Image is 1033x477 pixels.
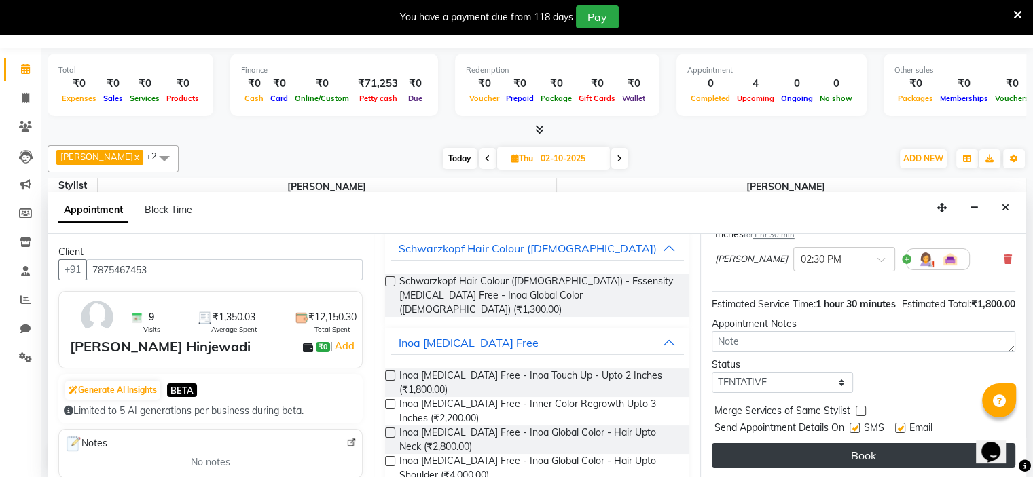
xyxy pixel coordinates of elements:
[816,94,856,103] span: No show
[576,5,619,28] button: Pay
[100,76,126,92] div: ₹0
[316,342,330,353] span: ₹0
[163,76,202,92] div: ₹0
[330,338,357,354] span: |
[918,251,934,267] img: Hairdresser.png
[733,76,778,92] div: 4
[466,64,649,76] div: Redemption
[753,230,795,240] span: 1 hr 30 min
[267,76,291,92] div: ₹0
[744,230,795,240] small: for
[399,335,539,351] div: Inoa [MEDICAL_DATA] Free
[712,358,854,372] div: Status
[443,148,477,169] span: Today
[778,76,816,92] div: 0
[58,245,363,259] div: Client
[992,76,1032,92] div: ₹0
[143,324,160,335] span: Visits
[894,76,937,92] div: ₹0
[126,76,163,92] div: ₹0
[133,151,139,162] a: x
[894,94,937,103] span: Packages
[619,94,649,103] span: Wallet
[58,198,128,223] span: Appointment
[70,337,251,357] div: [PERSON_NAME] Hinjewadi
[816,298,896,310] span: 1 hour 30 minutes
[267,94,291,103] span: Card
[100,94,126,103] span: Sales
[356,94,401,103] span: Petty cash
[58,76,100,92] div: ₹0
[191,455,230,470] span: No notes
[64,404,357,418] div: Limited to 5 AI generations per business during beta.
[864,421,884,438] span: SMS
[903,153,943,164] span: ADD NEW
[712,317,1015,331] div: Appointment Notes
[333,338,357,354] a: Add
[146,151,167,161] span: +2
[996,197,1015,218] button: Close
[126,94,163,103] span: Services
[687,94,733,103] span: Completed
[714,421,844,438] span: Send Appointment Details On
[291,94,352,103] span: Online/Custom
[352,76,403,92] div: ₹71,253
[619,76,649,92] div: ₹0
[167,383,197,396] span: BETA
[399,368,678,397] span: Inoa [MEDICAL_DATA] Free - Inoa Touch Up - Upto 2 Inches (₹1,800.00)
[687,76,733,92] div: 0
[503,76,537,92] div: ₹0
[163,94,202,103] span: Products
[687,64,856,76] div: Appointment
[405,94,426,103] span: Due
[58,259,87,280] button: +91
[241,64,427,76] div: Finance
[213,310,255,324] span: ₹1,350.03
[537,94,575,103] span: Package
[575,76,619,92] div: ₹0
[241,76,267,92] div: ₹0
[712,443,1015,468] button: Book
[503,94,537,103] span: Prepaid
[399,274,678,317] span: Schwarzkopf Hair Colour ([DEMOGRAPHIC_DATA]) - Essensity [MEDICAL_DATA] Free - Inoa Global Color ...
[816,76,856,92] div: 0
[241,94,267,103] span: Cash
[291,76,352,92] div: ₹0
[575,94,619,103] span: Gift Cards
[992,94,1032,103] span: Vouchers
[58,94,100,103] span: Expenses
[60,151,133,162] span: [PERSON_NAME]
[733,94,778,103] span: Upcoming
[557,178,1016,195] span: [PERSON_NAME]
[314,324,350,335] span: Total Spent
[537,149,604,169] input: 2025-10-02
[714,404,850,421] span: Merge Services of Same Stylist
[976,423,1019,463] iframe: chat widget
[149,310,154,324] span: 9
[77,297,117,337] img: avatar
[909,421,932,438] span: Email
[308,310,357,324] span: ₹12,150.30
[399,240,657,256] div: Schwarzkopf Hair Colour ([DEMOGRAPHIC_DATA])
[98,178,556,195] span: [PERSON_NAME]
[391,330,683,355] button: Inoa [MEDICAL_DATA] Free
[58,64,202,76] div: Total
[211,324,257,335] span: Average Spent
[391,236,683,261] button: Schwarzkopf Hair Colour ([DEMOGRAPHIC_DATA])
[48,178,97,193] div: Stylist
[400,10,573,24] div: You have a payment due from 118 days
[145,204,192,216] span: Block Time
[65,381,160,400] button: Generate AI Insights
[712,298,816,310] span: Estimated Service Time:
[902,298,971,310] span: Estimated Total:
[466,94,503,103] span: Voucher
[399,425,678,454] span: Inoa [MEDICAL_DATA] Free - Inoa Global Color - Hair Upto Neck (₹2,800.00)
[937,76,992,92] div: ₹0
[937,94,992,103] span: Memberships
[65,435,107,453] span: Notes
[86,259,363,280] input: Search by Name/Mobile/Email/Code
[466,76,503,92] div: ₹0
[942,251,958,267] img: Interior.png
[537,76,575,92] div: ₹0
[778,94,816,103] span: Ongoing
